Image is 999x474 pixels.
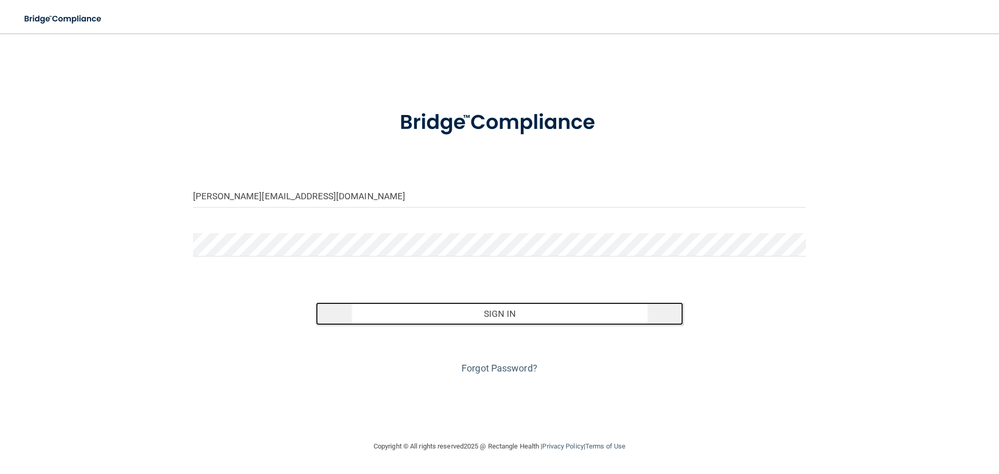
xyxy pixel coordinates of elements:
input: Email [193,184,806,208]
button: Sign In [316,302,684,325]
a: Terms of Use [585,442,625,450]
a: Forgot Password? [462,363,537,374]
div: Copyright © All rights reserved 2025 @ Rectangle Health | | [310,430,689,463]
a: Privacy Policy [542,442,583,450]
img: bridge_compliance_login_screen.278c3ca4.svg [378,96,621,150]
img: bridge_compliance_login_screen.278c3ca4.svg [16,8,111,30]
